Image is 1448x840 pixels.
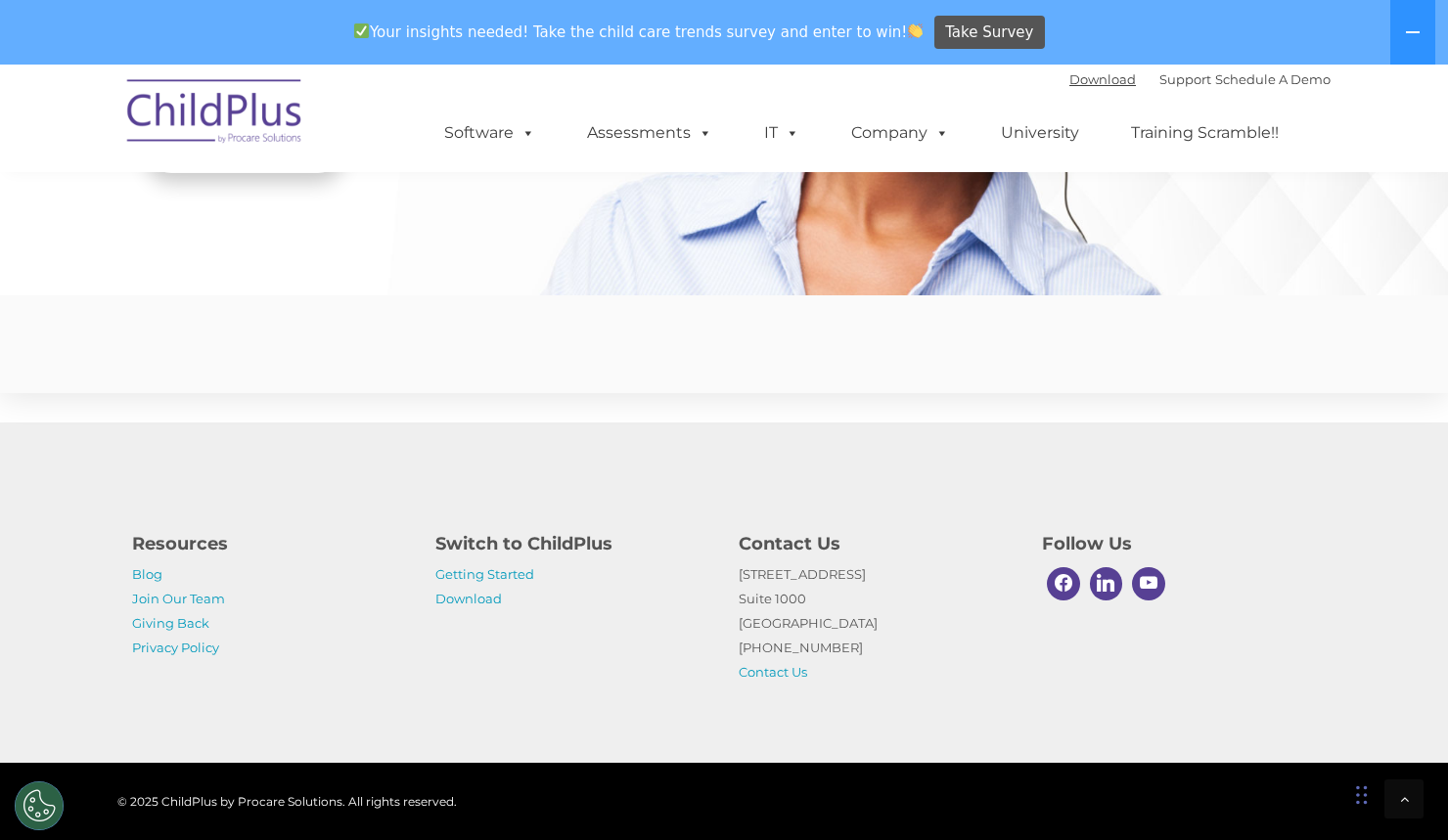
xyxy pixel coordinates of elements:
[132,591,225,606] a: Join Our Team
[1111,113,1298,153] a: Training Scramble!!
[15,781,64,830] button: Cookies Settings
[1128,629,1448,840] iframe: Chat Widget
[832,113,969,153] a: Company
[132,566,162,582] a: Blog
[435,591,502,606] a: Download
[117,794,457,809] span: © 2025 ChildPlus by Procare Solutions. All rights reserved.
[132,640,219,655] a: Privacy Policy
[425,113,555,153] a: Software
[739,664,807,680] a: Contact Us
[1069,71,1331,87] font: |
[1159,71,1211,87] a: Support
[1356,766,1368,824] div: Drag
[117,66,313,163] img: ChildPlus by Procare Solutions
[1069,71,1136,87] a: Download
[132,530,406,557] h4: Resources
[945,16,1033,50] span: Take Survey
[1042,562,1085,605] a: Facebook
[739,562,1013,685] p: [STREET_ADDRESS] Suite 1000 [GEOGRAPHIC_DATA] [PHONE_NUMBER]
[908,23,923,38] img: 👏
[739,530,1013,557] h4: Contact Us
[981,113,1099,153] a: University
[1085,562,1128,605] a: Linkedin
[745,113,819,153] a: IT
[1127,562,1170,605] a: Youtube
[435,530,709,557] h4: Switch to ChildPlus
[354,23,369,38] img: ✅
[345,13,931,51] span: Your insights needed! Take the child care trends survey and enter to win!
[1215,71,1331,87] a: Schedule A Demo
[567,113,732,153] a: Assessments
[435,566,534,582] a: Getting Started
[1042,530,1316,557] h4: Follow Us
[132,615,209,631] a: Giving Back
[934,16,1045,50] a: Take Survey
